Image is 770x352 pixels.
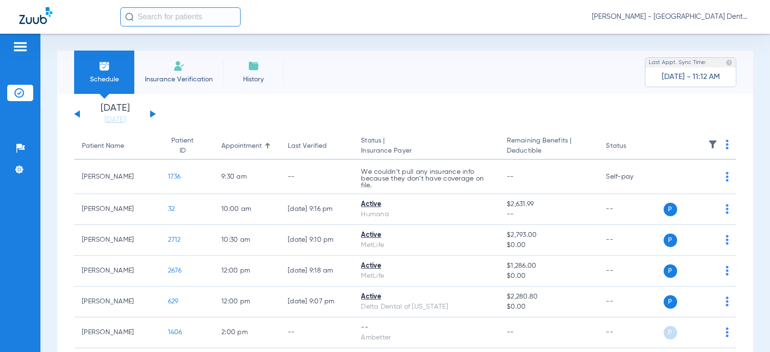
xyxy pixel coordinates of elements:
td: [PERSON_NAME] [74,225,160,256]
td: [DATE] 9:07 PM [280,287,353,317]
td: [DATE] 9:16 PM [280,194,353,225]
div: Appointment [221,141,272,151]
div: Humana [361,209,491,220]
img: Search Icon [125,13,134,21]
td: [PERSON_NAME] [74,160,160,194]
div: MetLife [361,240,491,250]
span: -- [507,209,590,220]
th: Status | [353,133,499,160]
td: [PERSON_NAME] [74,287,160,317]
span: 2712 [168,236,181,243]
a: [DATE] [86,115,144,125]
span: 1406 [168,329,182,336]
div: Active [361,230,491,240]
div: Active [361,199,491,209]
span: Insurance Payer [361,146,491,156]
div: MetLife [361,271,491,281]
span: [PERSON_NAME] - [GEOGRAPHIC_DATA] Dental Care [592,12,751,22]
span: [DATE] - 11:12 AM [662,72,720,82]
div: Last Verified [288,141,327,151]
span: $0.00 [507,302,590,312]
td: [DATE] 9:18 AM [280,256,353,287]
img: group-dot-blue.svg [726,204,729,214]
td: -- [280,160,353,194]
div: Active [361,261,491,271]
span: P [664,264,677,278]
td: 2:00 PM [214,317,280,348]
li: [DATE] [86,104,144,125]
img: group-dot-blue.svg [726,266,729,275]
img: group-dot-blue.svg [726,172,729,182]
span: Schedule [81,75,127,84]
div: Appointment [221,141,262,151]
img: group-dot-blue.svg [726,327,729,337]
span: Insurance Verification [141,75,216,84]
div: Last Verified [288,141,346,151]
td: [PERSON_NAME] [74,317,160,348]
td: 9:30 AM [214,160,280,194]
span: $2,631.99 [507,199,590,209]
img: group-dot-blue.svg [726,297,729,306]
span: 32 [168,206,175,212]
span: $1,286.00 [507,261,590,271]
div: Active [361,292,491,302]
input: Search for patients [120,7,241,26]
div: Patient ID [168,136,206,156]
div: Patient ID [168,136,197,156]
img: History [248,60,259,72]
span: P [664,295,677,309]
span: P [664,203,677,216]
td: -- [598,317,663,348]
span: Deductible [507,146,590,156]
span: P [664,326,677,339]
td: [DATE] 9:10 PM [280,225,353,256]
span: History [231,75,276,84]
td: 10:30 AM [214,225,280,256]
img: Manual Insurance Verification [173,60,185,72]
td: 10:00 AM [214,194,280,225]
img: Zuub Logo [19,7,52,24]
div: -- [361,323,491,333]
div: Delta Dental of [US_STATE] [361,302,491,312]
div: Ambetter [361,333,491,343]
td: -- [598,194,663,225]
span: 629 [168,298,179,305]
td: -- [598,225,663,256]
td: -- [280,317,353,348]
td: -- [598,256,663,287]
td: Self-pay [598,160,663,194]
th: Status [598,133,663,160]
span: $0.00 [507,240,590,250]
td: [PERSON_NAME] [74,194,160,225]
img: filter.svg [708,140,718,149]
img: hamburger-icon [13,41,28,52]
td: [PERSON_NAME] [74,256,160,287]
p: We couldn’t pull any insurance info because they don’t have coverage on file. [361,169,491,189]
div: Patient Name [82,141,153,151]
span: 2676 [168,267,182,274]
span: -- [507,329,514,336]
span: 1736 [168,173,181,180]
div: Patient Name [82,141,124,151]
td: -- [598,287,663,317]
img: last sync help info [726,59,732,66]
td: 12:00 PM [214,287,280,317]
img: group-dot-blue.svg [726,235,729,245]
span: $0.00 [507,271,590,281]
span: -- [507,173,514,180]
span: Last Appt. Sync Time: [649,58,706,67]
td: 12:00 PM [214,256,280,287]
th: Remaining Benefits | [499,133,598,160]
img: group-dot-blue.svg [726,140,729,149]
span: P [664,234,677,247]
img: Schedule [99,60,110,72]
span: $2,280.80 [507,292,590,302]
span: $2,793.00 [507,230,590,240]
